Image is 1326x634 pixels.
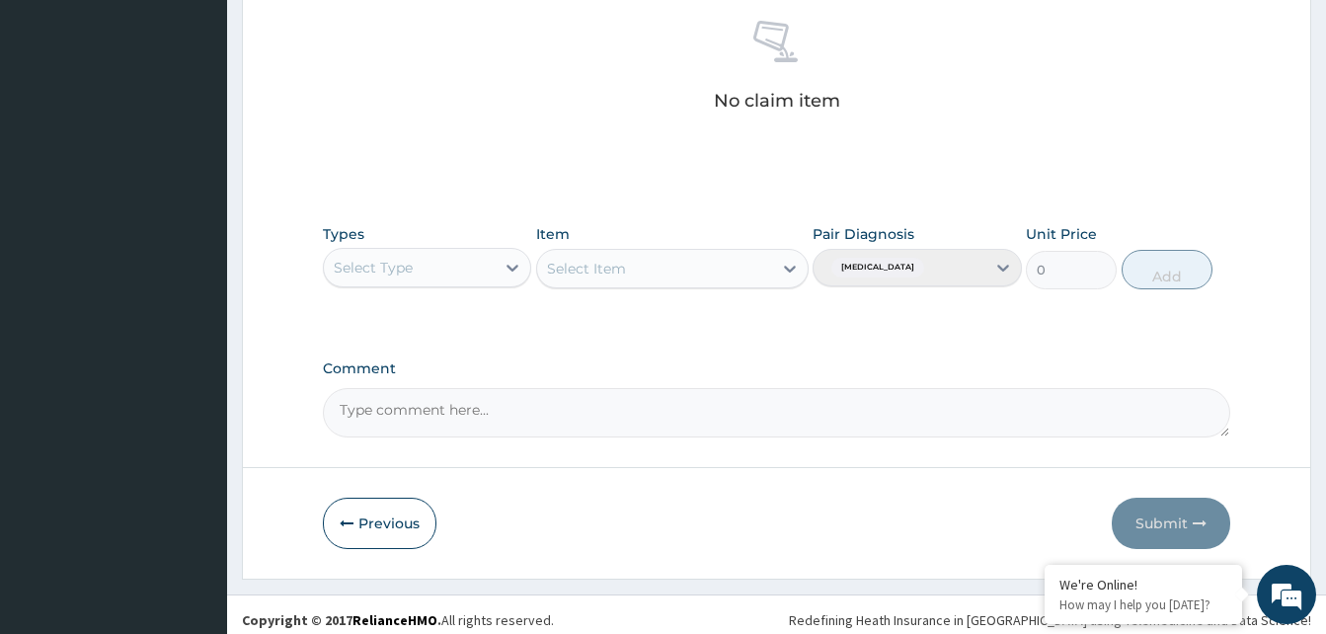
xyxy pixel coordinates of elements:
div: Chat with us now [103,111,332,136]
textarea: Type your message and hit 'Enter' [10,424,376,493]
div: Redefining Heath Insurance in [GEOGRAPHIC_DATA] using Telemedicine and Data Science! [789,610,1311,630]
label: Types [323,226,364,243]
label: Comment [323,360,1230,377]
button: Submit [1112,498,1230,549]
div: Select Type [334,258,413,277]
a: RelianceHMO [352,611,437,629]
div: Minimize live chat window [324,10,371,57]
label: Pair Diagnosis [813,224,914,244]
button: Add [1122,250,1212,289]
strong: Copyright © 2017 . [242,611,441,629]
button: Previous [323,498,436,549]
label: Unit Price [1026,224,1097,244]
label: Item [536,224,570,244]
img: d_794563401_company_1708531726252_794563401 [37,99,80,148]
div: We're Online! [1059,576,1227,594]
span: We're online! [115,191,273,390]
p: How may I help you today? [1059,596,1227,613]
p: No claim item [714,91,840,111]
